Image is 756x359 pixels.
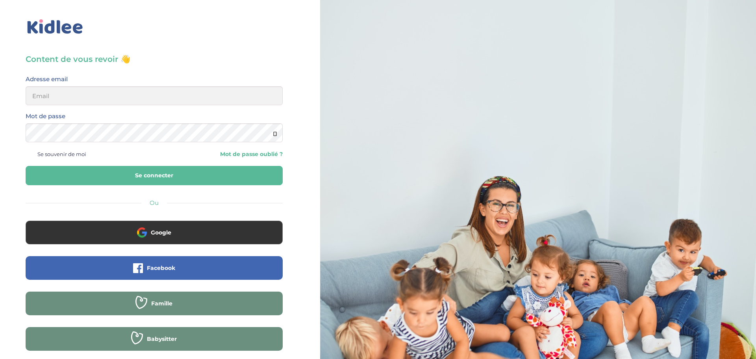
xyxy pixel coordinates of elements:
[147,335,177,343] span: Babysitter
[26,74,68,84] label: Adresse email
[26,270,283,277] a: Facebook
[137,227,147,237] img: google.png
[160,151,282,158] a: Mot de passe oublié ?
[26,111,65,121] label: Mot de passe
[26,305,283,312] a: Famille
[133,263,143,273] img: facebook.png
[26,327,283,351] button: Babysitter
[151,229,171,236] span: Google
[147,264,175,272] span: Facebook
[26,86,283,105] input: Email
[26,166,283,185] button: Se connecter
[26,221,283,244] button: Google
[150,199,159,206] span: Ou
[37,149,86,159] span: Se souvenir de moi
[151,299,172,307] span: Famille
[26,234,283,242] a: Google
[26,340,283,348] a: Babysitter
[26,54,283,65] h3: Content de vous revoir 👋
[26,256,283,280] button: Facebook
[26,292,283,315] button: Famille
[26,18,85,36] img: logo_kidlee_bleu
